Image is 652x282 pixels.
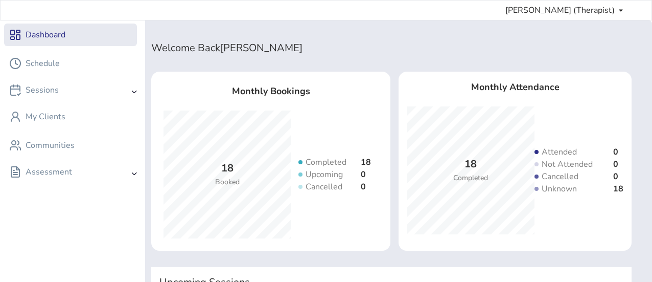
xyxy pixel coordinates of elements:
[542,170,599,183] p: Cancelled
[361,168,366,181] p: 0
[361,156,371,168] p: 18
[542,158,599,170] p: Not Attended
[221,161,234,175] span: 18
[613,170,618,183] p: 0
[26,139,75,151] div: Communities
[9,85,59,95] div: Sessions
[26,111,65,123] div: My Clients
[132,91,137,94] img: angle-right.svg
[613,158,618,170] p: 0
[306,168,346,181] p: Upcoming
[132,172,137,176] img: angle-right.svg
[464,157,477,171] span: 18
[407,80,623,94] p: Monthly Attendance
[306,181,346,193] p: Cancelled
[613,183,623,195] p: 18
[26,29,65,41] div: Dashboard
[215,177,240,187] span: Booked
[453,173,488,183] span: Completed
[613,146,618,158] p: 0
[505,4,615,16] span: [PERSON_NAME] (Therapist)
[151,41,632,55] div: Welcome Back [PERSON_NAME]
[361,181,366,193] p: 0
[306,156,346,168] p: Completed
[26,57,60,70] div: Schedule
[542,183,599,195] p: Unknown
[542,146,599,158] p: Attended
[9,167,72,177] div: Assessment
[164,84,378,98] p: Monthly Bookings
